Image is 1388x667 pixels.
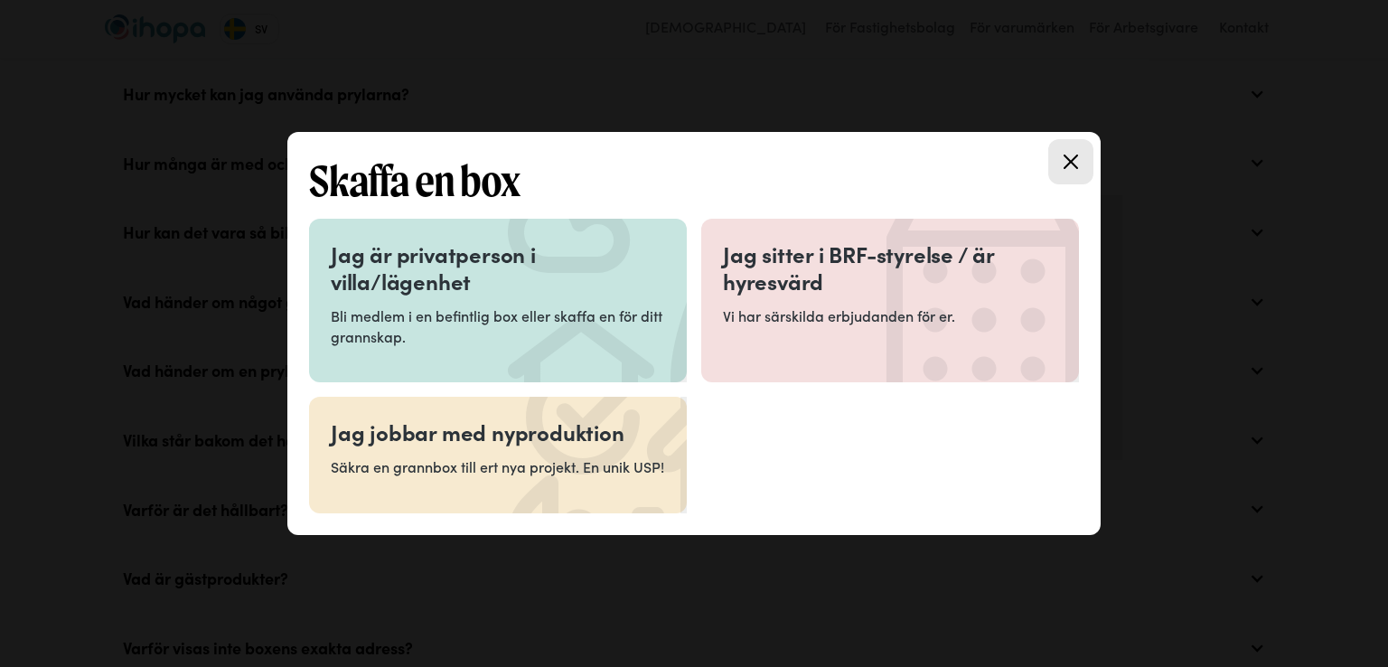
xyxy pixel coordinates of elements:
p: Bli medlem i en befintlig box eller skaffa en för ditt grannskap. [331,305,665,346]
h2: Skaffa en box [309,154,1079,208]
a: Jag jobbar med nyproduktionSäkra en grannbox till ert nya projekt. En unik USP! [309,397,687,512]
p: Säkra en grannbox till ert nya projekt. En unik USP! [331,456,665,476]
h3: Jag sitter i BRF-styrelse / är hyresvärd [723,240,1057,295]
a: Jag sitter i BRF-styrelse / är hyresvärdVi har särskilda erbjudanden för er. [701,219,1079,382]
a: Jag är privatperson i villa/lägenhetBli medlem i en befintlig box eller skaffa en för ditt granns... [309,219,687,382]
p: Vi har särskilda erbjudanden för er. [723,305,1057,325]
h3: Jag är privatperson i villa/lägenhet [331,240,665,295]
h3: Jag jobbar med nyproduktion [331,418,665,446]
